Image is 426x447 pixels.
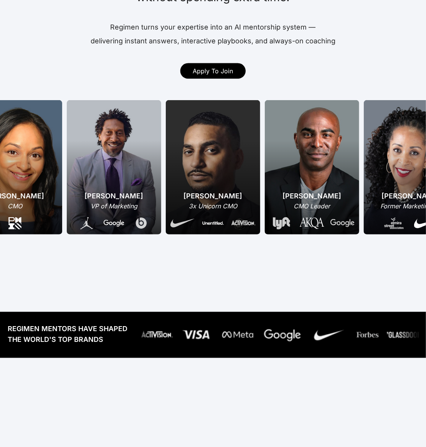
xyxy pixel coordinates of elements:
[170,191,256,201] div: [PERSON_NAME]
[8,323,130,346] div: REGIMEN MENTORS HAVE SHAPED THE WORLD'S TOP BRANDS
[111,22,316,33] div: Regimen turns your expertise into an AI mentorship system —
[269,201,355,211] div: CMO Leader
[193,67,233,75] span: Apply To Join
[91,36,335,46] div: delivering instant answers, interactive playbooks, and always-on coaching
[76,201,152,211] div: VP of Marketing
[76,191,152,201] div: [PERSON_NAME]
[269,191,355,201] div: [PERSON_NAME]
[180,63,246,79] a: Apply To Join
[170,201,256,211] div: 3x Unicorn CMO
